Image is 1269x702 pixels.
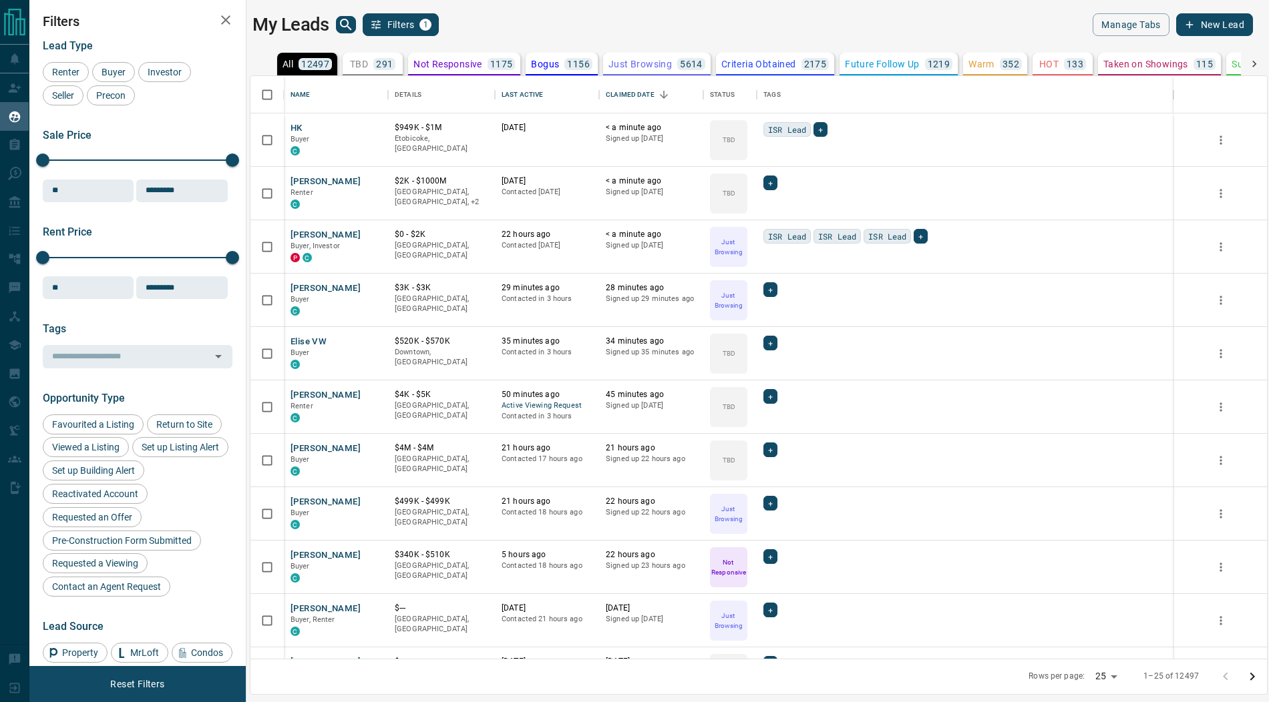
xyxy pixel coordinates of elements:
[395,603,488,614] p: $---
[97,67,130,77] span: Buyer
[291,295,310,304] span: Buyer
[606,282,697,294] p: 28 minutes ago
[395,240,488,261] p: [GEOGRAPHIC_DATA], [GEOGRAPHIC_DATA]
[768,176,773,190] span: +
[395,294,488,314] p: [GEOGRAPHIC_DATA], [GEOGRAPHIC_DATA]
[495,76,599,113] div: Last Active
[47,512,137,522] span: Requested an Offer
[395,175,488,187] p: $2K - $1000M
[768,496,773,510] span: +
[350,59,368,69] p: TBD
[502,561,592,571] p: Contacted 18 hours ago
[336,16,356,33] button: search button
[291,282,361,295] button: [PERSON_NAME]
[43,507,142,527] div: Requested an Offer
[606,656,697,667] p: [DATE]
[291,508,310,517] span: Buyer
[606,389,697,400] p: 45 minutes ago
[1211,184,1231,204] button: more
[768,230,806,243] span: ISR Lead
[723,402,735,412] p: TBD
[43,643,108,663] div: Property
[1067,59,1083,69] p: 133
[395,507,488,528] p: [GEOGRAPHIC_DATA], [GEOGRAPHIC_DATA]
[43,322,66,335] span: Tags
[606,400,697,411] p: Signed up [DATE]
[757,76,1173,113] div: Tags
[1090,667,1122,686] div: 25
[768,390,773,403] span: +
[711,290,746,310] p: Just Browsing
[763,603,777,617] div: +
[395,336,488,347] p: $520K - $570K
[763,442,777,457] div: +
[303,253,312,262] div: condos.ca
[291,229,361,242] button: [PERSON_NAME]
[395,549,488,561] p: $340K - $510K
[763,175,777,190] div: +
[395,76,421,113] div: Details
[531,59,559,69] p: Bogus
[1093,13,1169,36] button: Manage Tabs
[43,226,92,238] span: Rent Price
[606,561,697,571] p: Signed up 23 hours ago
[818,123,823,136] span: +
[291,306,300,316] div: condos.ca
[606,187,697,198] p: Signed up [DATE]
[186,647,228,658] span: Condos
[1211,450,1231,470] button: more
[723,348,735,358] p: TBD
[655,85,673,104] button: Sort
[711,557,746,577] p: Not Responsive
[143,67,186,77] span: Investor
[868,230,906,243] span: ISR Lead
[1039,59,1059,69] p: HOT
[1143,671,1199,682] p: 1–25 of 12497
[132,437,228,457] div: Set up Listing Alert
[502,122,592,133] p: [DATE]
[502,400,592,412] span: Active Viewing Request
[490,59,513,69] p: 1175
[502,507,592,518] p: Contacted 18 hours ago
[291,573,300,583] div: condos.ca
[502,76,543,113] div: Last Active
[711,504,746,524] p: Just Browsing
[606,175,697,187] p: < a minute ago
[1211,344,1231,364] button: more
[395,442,488,454] p: $4M - $4M
[502,411,592,422] p: Contacted in 3 hours
[768,657,773,670] span: +
[291,466,300,476] div: condos.ca
[47,535,196,546] span: Pre-Construction Form Submitted
[502,603,592,614] p: [DATE]
[1211,611,1231,631] button: more
[928,59,950,69] p: 1219
[102,673,173,695] button: Reset Filters
[1211,557,1231,577] button: more
[363,13,439,36] button: Filters1
[137,442,224,452] span: Set up Listing Alert
[291,455,310,464] span: Buyer
[710,76,735,113] div: Status
[502,294,592,304] p: Contacted in 3 hours
[1211,130,1231,150] button: more
[291,496,361,508] button: [PERSON_NAME]
[291,135,310,143] span: Buyer
[92,90,130,101] span: Precon
[291,122,303,135] button: HK
[502,442,592,454] p: 21 hours ago
[804,59,827,69] p: 2175
[291,200,300,209] div: condos.ca
[606,549,697,561] p: 22 hours ago
[43,553,148,573] div: Requested a Viewing
[291,562,310,571] span: Buyer
[87,85,135,105] div: Precon
[606,442,697,454] p: 21 hours ago
[43,437,129,457] div: Viewed a Listing
[43,13,232,29] h2: Filters
[502,496,592,507] p: 21 hours ago
[768,443,773,456] span: +
[283,59,293,69] p: All
[502,282,592,294] p: 29 minutes ago
[147,414,222,434] div: Return to Site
